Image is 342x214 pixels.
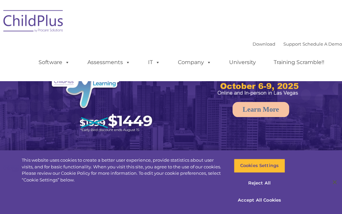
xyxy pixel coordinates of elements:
div: This website uses cookies to create a better user experience, provide statistics about user visit... [22,157,223,183]
button: Reject All [234,176,285,190]
a: Software [32,56,76,69]
a: IT [141,56,167,69]
a: Assessments [81,56,137,69]
button: Accept All Cookies [234,193,285,207]
a: Download [253,41,275,47]
a: Company [171,56,218,69]
font: | [253,41,342,47]
a: University [222,56,263,69]
a: Learn More [232,102,289,117]
a: Schedule A Demo [302,41,342,47]
a: Support [283,41,301,47]
button: Close [327,175,342,190]
button: Cookies Settings [234,159,285,173]
a: Training Scramble!! [267,56,331,69]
